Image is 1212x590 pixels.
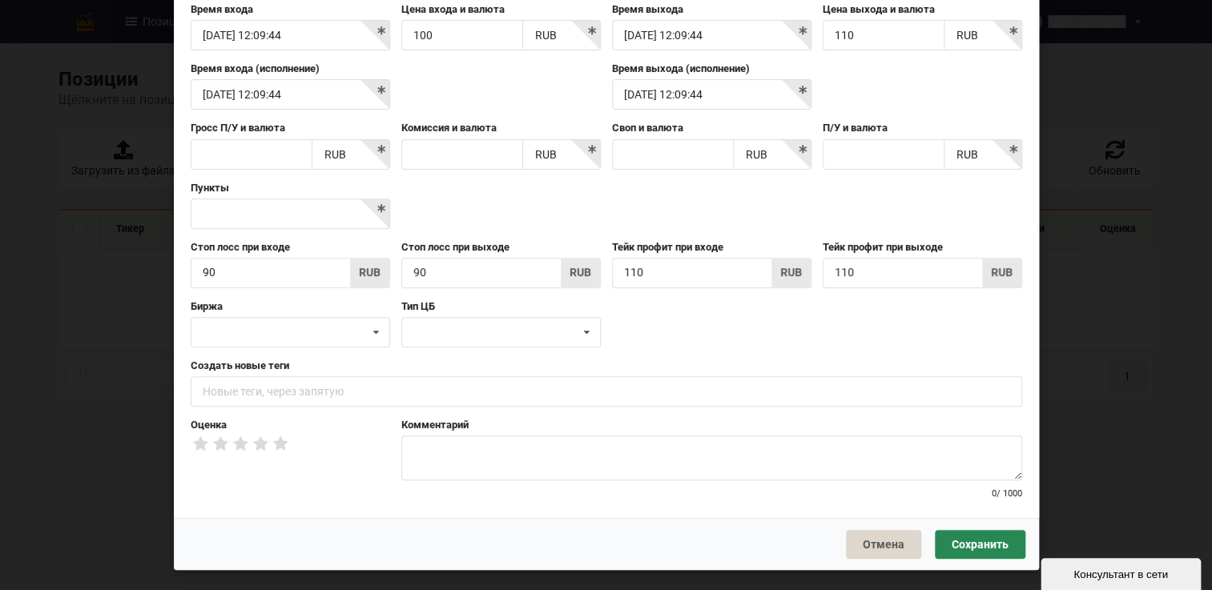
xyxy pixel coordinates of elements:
[746,149,767,160] div: RUB
[612,2,811,17] label: Время выхода
[823,240,1022,255] label: Тейк профит при выходе
[191,240,390,255] label: Стоп лосс при входе
[401,121,601,135] label: Комиссия и валюта
[401,240,601,255] label: Стоп лосс при выходе
[191,359,1022,373] label: Создать новые теги
[191,418,390,432] label: Оценка
[612,62,811,76] label: Время выхода (исполнение)
[612,121,811,135] label: Своп и валюта
[823,2,1022,17] label: Цена выхода и валюта
[934,530,1025,559] button: Сохранить
[992,488,1022,499] small: 0 / 1000
[191,121,390,135] label: Гросс П/У и валюта
[191,299,390,314] label: Биржа
[956,30,978,41] div: RUB
[324,149,346,160] div: RUB
[191,62,390,76] label: Время входа (исполнение)
[845,530,920,559] button: Отмена
[771,258,811,288] div: RUB
[191,376,1022,407] input: Новые теги, через запятую
[535,30,557,41] div: RUB
[535,149,557,160] div: RUB
[401,299,601,314] label: Тип ЦБ
[349,258,389,288] div: RUB
[191,2,390,17] label: Время входа
[560,258,600,288] div: RUB
[981,258,1021,288] div: RUB
[612,240,811,255] label: Тейк профит при входе
[401,418,1022,432] label: Комментарий
[401,2,601,17] label: Цена входа и валюта
[1041,555,1204,590] iframe: chat widget
[191,181,390,195] label: Пункты
[956,149,978,160] div: RUB
[823,121,1022,135] label: П/У и валюта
